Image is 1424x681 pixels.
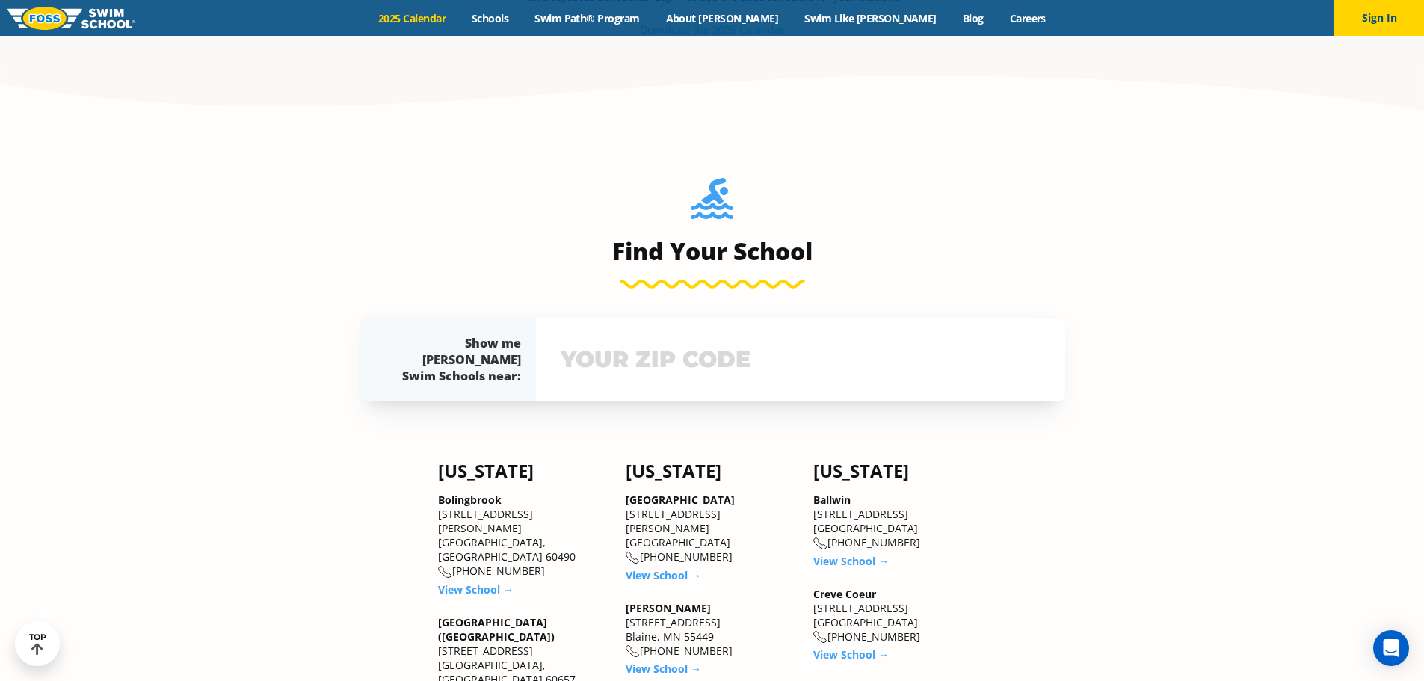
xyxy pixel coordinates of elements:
h4: [US_STATE] [813,460,986,481]
small: Download th [640,22,703,37]
a: Swim Path® Program [522,11,653,25]
a: About [PERSON_NAME] [653,11,792,25]
a: View School → [626,662,701,676]
a: Ballwin [813,493,851,507]
div: [STREET_ADDRESS] [GEOGRAPHIC_DATA] [PHONE_NUMBER] [813,493,986,550]
a: 2025 Calendar [366,11,459,25]
small: e 2025 Calendar [703,22,785,37]
div: Show me [PERSON_NAME] Swim Schools near: [389,335,521,384]
div: [STREET_ADDRESS][PERSON_NAME] [GEOGRAPHIC_DATA], [GEOGRAPHIC_DATA] 60490 [PHONE_NUMBER] [438,493,611,579]
a: Creve Coeur [813,587,876,601]
div: [STREET_ADDRESS][PERSON_NAME] [GEOGRAPHIC_DATA] [PHONE_NUMBER] [626,493,798,564]
img: location-phone-o-icon.svg [626,645,640,658]
div: TOP [29,632,46,656]
a: View School → [626,568,701,582]
a: [PERSON_NAME] [626,601,711,615]
a: View School → [438,582,514,597]
img: Foss-Location-Swimming-Pool-Person.svg [691,178,733,229]
a: Blog [949,11,996,25]
a: Swim Like [PERSON_NAME] [792,11,950,25]
h4: [US_STATE] [626,460,798,481]
img: location-phone-o-icon.svg [438,566,452,579]
a: Careers [996,11,1058,25]
a: [GEOGRAPHIC_DATA] [626,493,735,507]
img: FOSS Swim School Logo [7,7,135,30]
h4: [US_STATE] [438,460,611,481]
h3: Find Your School [360,236,1065,266]
div: Open Intercom Messenger [1373,630,1409,666]
img: location-phone-o-icon.svg [813,537,827,550]
div: [STREET_ADDRESS] [GEOGRAPHIC_DATA] [PHONE_NUMBER] [813,587,986,644]
a: [GEOGRAPHIC_DATA] ([GEOGRAPHIC_DATA]) [438,615,555,644]
img: location-phone-o-icon.svg [626,552,640,564]
a: Download the 2025 Calendar [640,22,785,37]
img: location-phone-o-icon.svg [813,631,827,644]
a: Schools [459,11,522,25]
a: View School → [813,647,889,662]
a: View School → [813,554,889,568]
a: Bolingbrook [438,493,502,507]
div: [STREET_ADDRESS] Blaine, MN 55449 [PHONE_NUMBER] [626,601,798,659]
input: YOUR ZIP CODE [557,338,1044,381]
